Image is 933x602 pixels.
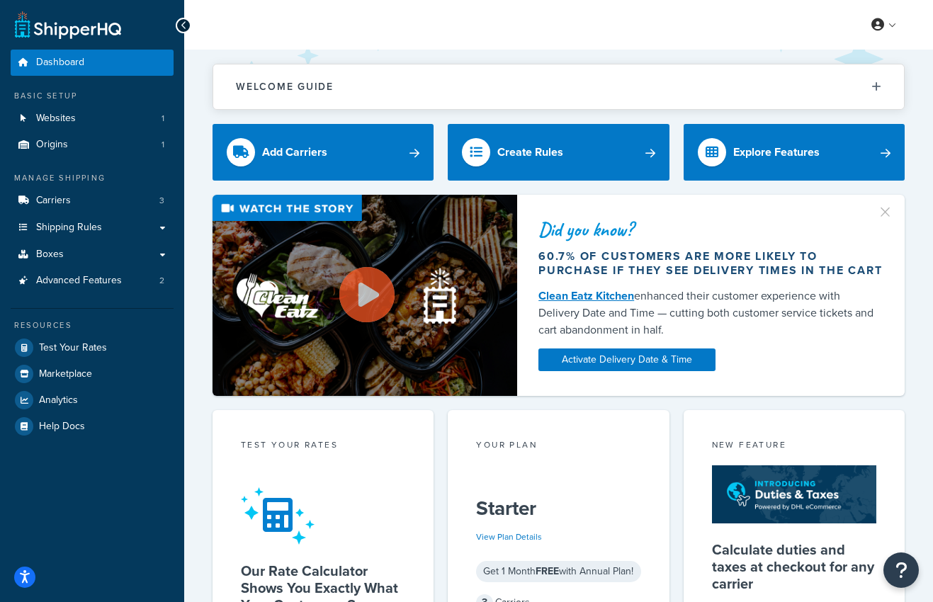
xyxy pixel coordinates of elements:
span: 3 [159,195,164,207]
a: Advanced Features2 [11,268,174,294]
button: Welcome Guide [213,64,904,109]
div: Resources [11,319,174,331]
span: 1 [162,113,164,125]
a: Help Docs [11,414,174,439]
div: Your Plan [476,438,640,455]
a: Test Your Rates [11,335,174,360]
strong: FREE [536,564,559,579]
div: Basic Setup [11,90,174,102]
div: Explore Features [733,142,820,162]
h5: Starter [476,497,640,520]
a: Boxes [11,242,174,268]
button: Open Resource Center [883,552,919,588]
a: Websites1 [11,106,174,132]
span: Dashboard [36,57,84,69]
div: 60.7% of customers are more likely to purchase if they see delivery times in the cart [538,249,883,278]
a: Carriers3 [11,188,174,214]
a: Add Carriers [213,124,434,181]
span: Analytics [39,394,78,407]
div: Manage Shipping [11,172,174,184]
a: View Plan Details [476,530,542,543]
div: Add Carriers [262,142,327,162]
a: Activate Delivery Date & Time [538,348,716,371]
span: Marketplace [39,368,92,380]
li: Advanced Features [11,268,174,294]
span: 2 [159,275,164,287]
span: Shipping Rules [36,222,102,234]
span: Carriers [36,195,71,207]
a: Shipping Rules [11,215,174,241]
span: Boxes [36,249,64,261]
div: Did you know? [538,220,883,239]
span: Origins [36,139,68,151]
h2: Welcome Guide [236,81,334,92]
span: Test Your Rates [39,342,107,354]
div: Get 1 Month with Annual Plan! [476,561,640,582]
a: Create Rules [448,124,669,181]
a: Origins1 [11,132,174,158]
div: Test your rates [241,438,405,455]
span: Help Docs [39,421,85,433]
a: Explore Features [684,124,905,181]
a: Clean Eatz Kitchen [538,288,634,304]
li: Origins [11,132,174,158]
span: Websites [36,113,76,125]
img: Video thumbnail [213,195,517,396]
li: Websites [11,106,174,132]
a: Analytics [11,387,174,413]
div: New Feature [712,438,876,455]
span: Advanced Features [36,275,122,287]
a: Dashboard [11,50,174,76]
span: 1 [162,139,164,151]
li: Carriers [11,188,174,214]
h5: Calculate duties and taxes at checkout for any carrier [712,541,876,592]
a: Marketplace [11,361,174,387]
div: enhanced their customer experience with Delivery Date and Time — cutting both customer service ti... [538,288,883,339]
div: Create Rules [497,142,563,162]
